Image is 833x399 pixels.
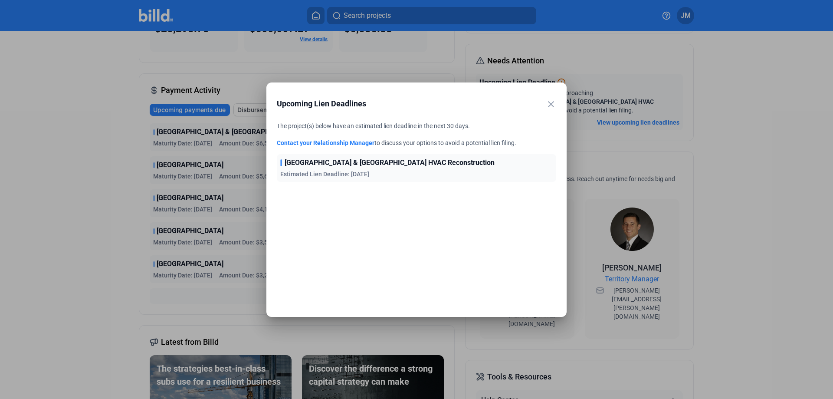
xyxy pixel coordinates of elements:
span: Upcoming Lien Deadlines [277,98,535,110]
mat-icon: close [546,99,556,109]
span: [GEOGRAPHIC_DATA] & [GEOGRAPHIC_DATA] HVAC Reconstruction [285,158,495,168]
span: Estimated Lien Deadline: [DATE] [280,171,369,178]
span: The project(s) below have an estimated lien deadline in the next 30 days. [277,122,470,129]
span: to discuss your options to avoid a potential lien filing. [374,139,516,146]
a: Contact your Relationship Manager [277,139,374,146]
